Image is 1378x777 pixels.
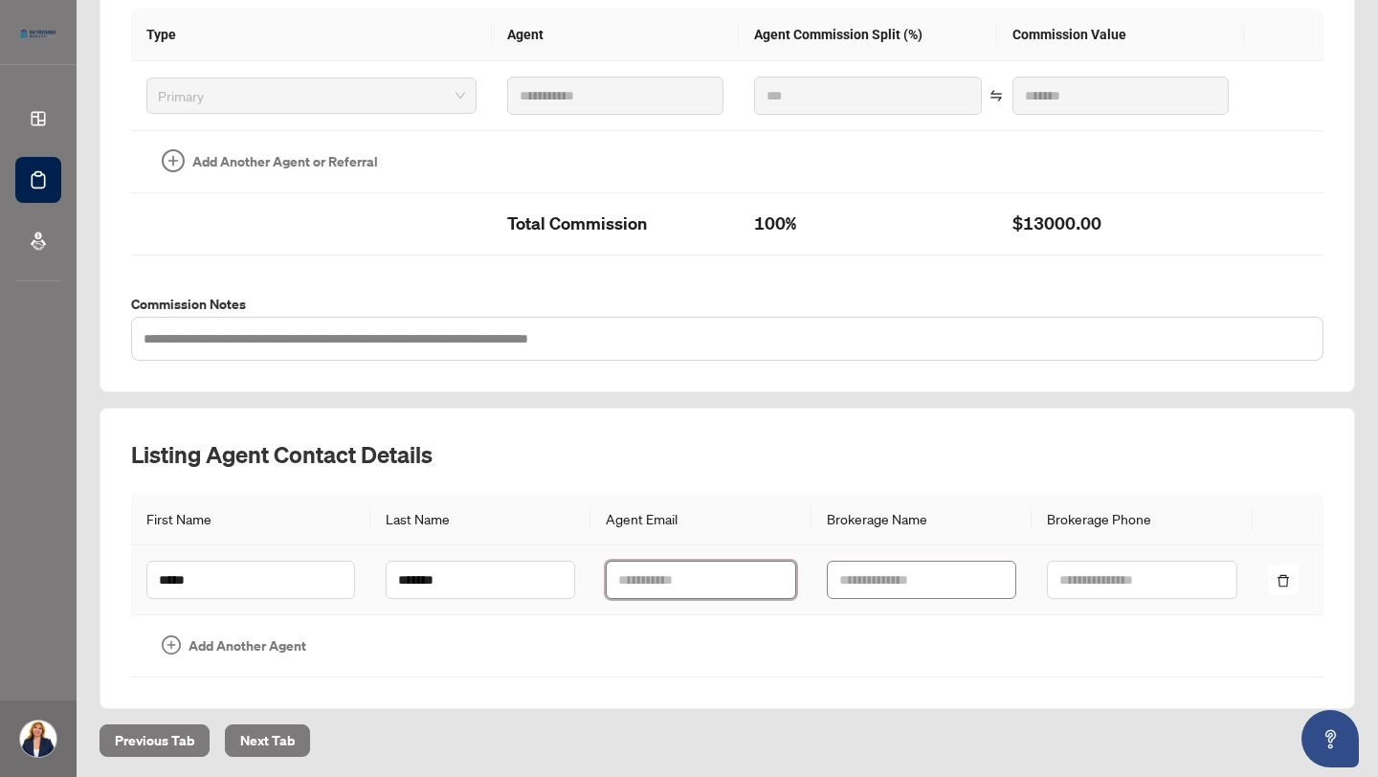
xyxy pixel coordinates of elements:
span: Next Tab [240,725,295,756]
h2: Total Commission [507,209,723,239]
th: Agent [492,9,739,61]
th: Agent Commission Split (%) [739,9,998,61]
label: Commission Notes [131,294,1323,315]
h2: $13000.00 [1012,209,1229,239]
th: Brokerage Name [811,493,1032,545]
span: plus-circle [162,635,181,655]
span: plus-circle [162,149,185,172]
span: delete [1277,574,1290,588]
button: Add Another Agent or Referral [146,146,393,177]
h2: 100% [754,209,983,239]
th: Last Name [370,493,590,545]
span: Add Another Agent [189,635,306,656]
th: First Name [131,493,370,545]
h2: Listing Agent Contact Details [131,439,1323,470]
button: Open asap [1301,710,1359,767]
img: Profile Icon [20,721,56,757]
button: Next Tab [225,724,310,757]
th: Commission Value [997,9,1244,61]
th: Type [131,9,492,61]
button: Previous Tab [100,724,210,757]
span: swap [989,89,1003,102]
span: Previous Tab [115,725,194,756]
span: Primary [158,81,465,110]
img: logo [15,24,61,43]
th: Brokerage Phone [1032,493,1252,545]
button: Add Another Agent [146,631,322,661]
th: Agent Email [590,493,811,545]
span: Add Another Agent or Referral [192,151,378,172]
